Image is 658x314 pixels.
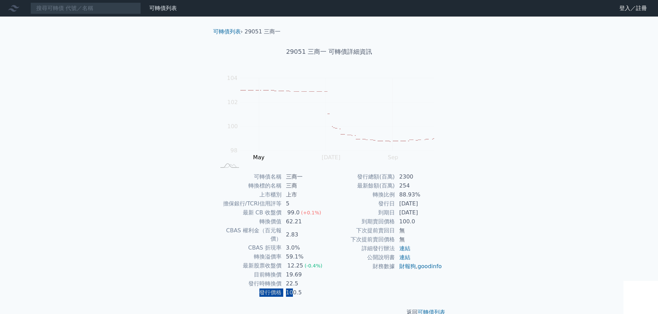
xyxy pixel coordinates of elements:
[623,281,658,314] div: 聊天小工具
[216,199,282,208] td: 擔保銀行/TCRI信用評等
[149,5,177,11] a: 可轉債列表
[282,199,329,208] td: 5
[286,209,301,217] div: 99.0
[395,199,442,208] td: [DATE]
[208,47,451,57] h1: 29051 三商一 可轉債詳細資訊
[216,270,282,279] td: 目前轉換價
[282,243,329,252] td: 3.0%
[388,154,398,161] tspan: Sep
[240,90,434,142] g: Series
[329,253,395,262] td: 公開說明書
[395,226,442,235] td: 無
[395,217,442,226] td: 100.0
[329,199,395,208] td: 發行日
[213,28,241,35] a: 可轉債列表
[322,154,340,161] tspan: [DATE]
[329,262,395,271] td: 財務數據
[329,226,395,235] td: 下次提前賣回日
[329,244,395,253] td: 詳細發行辦法
[395,181,442,190] td: 254
[216,226,282,243] td: CBAS 權利金（百元報價）
[395,190,442,199] td: 88.93%
[282,172,329,181] td: 三商一
[282,279,329,288] td: 22.5
[418,263,442,270] a: goodinfo
[329,181,395,190] td: 最新餘額(百萬)
[282,217,329,226] td: 62.21
[227,123,238,130] tspan: 100
[329,172,395,181] td: 發行總額(百萬)
[227,75,238,81] tspan: 104
[216,279,282,288] td: 發行時轉換價
[227,99,238,105] tspan: 102
[329,190,395,199] td: 轉換比例
[286,262,305,270] div: 12.25
[230,147,237,154] tspan: 98
[301,210,321,215] span: (+0.1%)
[30,2,141,14] input: 搜尋可轉債 代號／名稱
[395,172,442,181] td: 2300
[282,226,329,243] td: 2.83
[395,235,442,244] td: 無
[223,75,445,161] g: Chart
[216,288,282,297] td: 發行價格
[216,252,282,261] td: 轉換溢價率
[282,288,329,297] td: 100.5
[216,217,282,226] td: 轉換價值
[329,217,395,226] td: 到期賣回價格
[282,190,329,199] td: 上市
[399,245,410,252] a: 連結
[216,208,282,217] td: 最新 CB 收盤價
[305,263,323,269] span: (-0.4%)
[623,281,658,314] iframe: Chat Widget
[282,252,329,261] td: 59.1%
[395,262,442,271] td: ,
[329,208,395,217] td: 到期日
[395,208,442,217] td: [DATE]
[216,172,282,181] td: 可轉債名稱
[282,181,329,190] td: 三商
[213,28,243,36] li: ›
[245,28,280,36] li: 29051 三商一
[216,181,282,190] td: 轉換標的名稱
[216,190,282,199] td: 上市櫃別
[329,235,395,244] td: 下次提前賣回價格
[282,270,329,279] td: 19.69
[216,243,282,252] td: CBAS 折現率
[216,261,282,270] td: 最新股票收盤價
[399,263,416,270] a: 財報狗
[253,154,265,161] tspan: May
[614,3,652,14] a: 登入／註冊
[399,254,410,261] a: 連結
